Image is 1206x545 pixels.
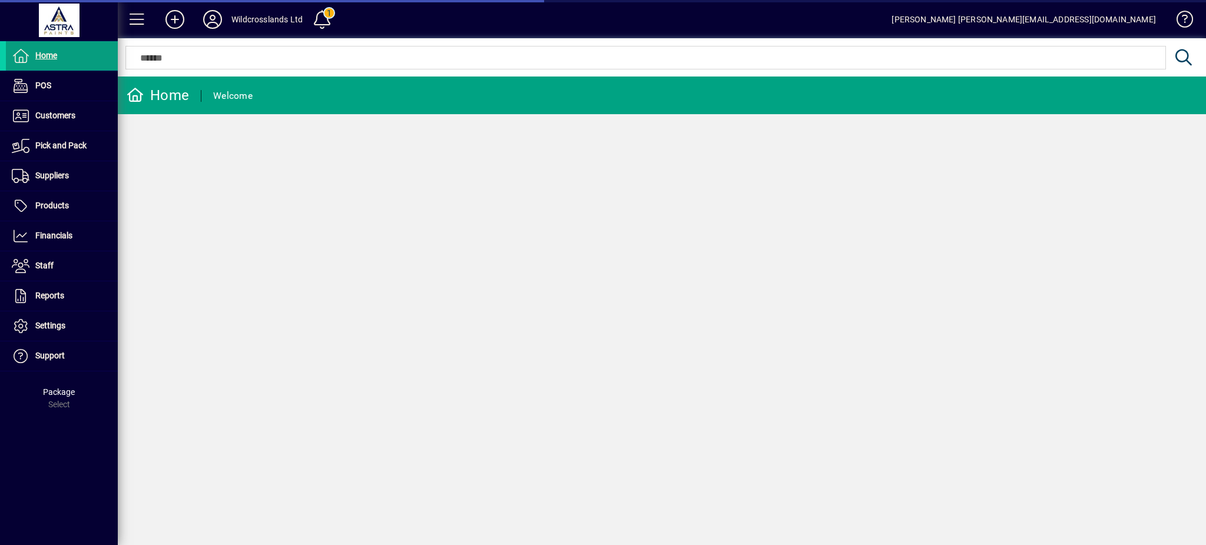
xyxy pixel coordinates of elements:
button: Profile [194,9,231,30]
div: Wildcrosslands Ltd [231,10,303,29]
a: Staff [6,251,118,281]
span: Staff [35,261,54,270]
span: Support [35,351,65,360]
span: Financials [35,231,72,240]
a: Financials [6,221,118,251]
span: Reports [35,291,64,300]
span: POS [35,81,51,90]
span: Package [43,387,75,397]
a: Suppliers [6,161,118,191]
span: Pick and Pack [35,141,87,150]
a: Products [6,191,118,221]
a: Settings [6,311,118,341]
a: POS [6,71,118,101]
a: Customers [6,101,118,131]
div: Welcome [213,87,253,105]
a: Reports [6,281,118,311]
span: Settings [35,321,65,330]
div: [PERSON_NAME] [PERSON_NAME][EMAIL_ADDRESS][DOMAIN_NAME] [892,10,1156,29]
a: Knowledge Base [1168,2,1191,41]
button: Add [156,9,194,30]
div: Home [127,86,189,105]
a: Support [6,341,118,371]
a: Pick and Pack [6,131,118,161]
span: Suppliers [35,171,69,180]
span: Products [35,201,69,210]
span: Customers [35,111,75,120]
span: Home [35,51,57,60]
